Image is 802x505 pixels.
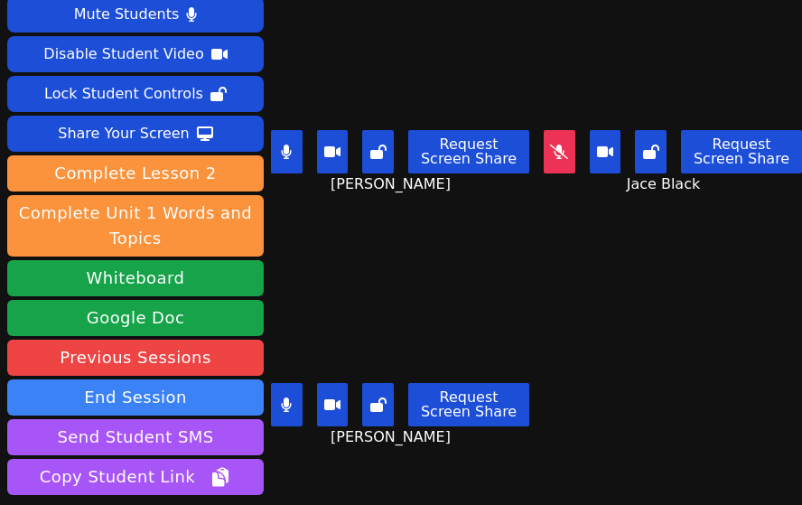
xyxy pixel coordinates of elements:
button: End Session [7,379,264,416]
span: Jace Black [627,173,705,195]
a: Previous Sessions [7,340,264,376]
button: Share Your Screen [7,116,264,152]
button: Whiteboard [7,260,264,296]
button: Request Screen Share [408,383,529,426]
span: [PERSON_NAME] [331,426,455,448]
button: Request Screen Share [681,130,802,173]
span: Copy Student Link [40,464,231,490]
button: Complete Lesson 2 [7,155,264,192]
button: Send Student SMS [7,419,264,455]
button: Request Screen Share [408,130,529,173]
div: Disable Student Video [43,40,203,69]
div: Share Your Screen [58,119,190,148]
button: Complete Unit 1 Words and Topics [7,195,264,257]
div: Lock Student Controls [44,79,203,108]
a: Google Doc [7,300,264,336]
button: Lock Student Controls [7,76,264,112]
button: Copy Student Link [7,459,264,495]
span: [PERSON_NAME] [331,173,455,195]
button: Disable Student Video [7,36,264,72]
